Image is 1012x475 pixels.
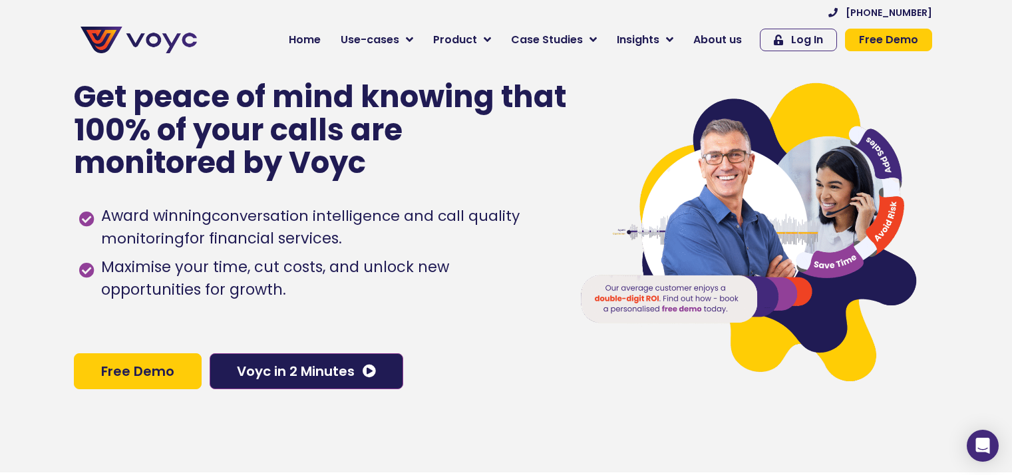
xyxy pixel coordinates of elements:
[859,35,918,45] span: Free Demo
[331,27,423,53] a: Use-cases
[760,29,837,51] a: Log In
[98,256,552,301] span: Maximise your time, cut costs, and unlock new opportunities for growth.
[74,353,202,389] a: Free Demo
[101,365,174,378] span: Free Demo
[81,27,197,53] img: voyc-full-logo
[289,32,321,48] span: Home
[279,27,331,53] a: Home
[98,205,552,250] span: Award winning for financial services.
[791,35,823,45] span: Log In
[845,29,932,51] a: Free Demo
[617,32,659,48] span: Insights
[501,27,607,53] a: Case Studies
[101,206,520,249] h1: conversation intelligence and call quality monitoring
[237,365,355,378] span: Voyc in 2 Minutes
[846,8,932,17] span: [PHONE_NUMBER]
[74,80,568,180] p: Get peace of mind knowing that 100% of your calls are monitored by Voyc
[433,32,477,48] span: Product
[693,32,742,48] span: About us
[828,8,932,17] a: [PHONE_NUMBER]
[511,32,583,48] span: Case Studies
[341,32,399,48] span: Use-cases
[423,27,501,53] a: Product
[607,27,683,53] a: Insights
[210,353,403,389] a: Voyc in 2 Minutes
[683,27,752,53] a: About us
[967,430,999,462] div: Open Intercom Messenger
